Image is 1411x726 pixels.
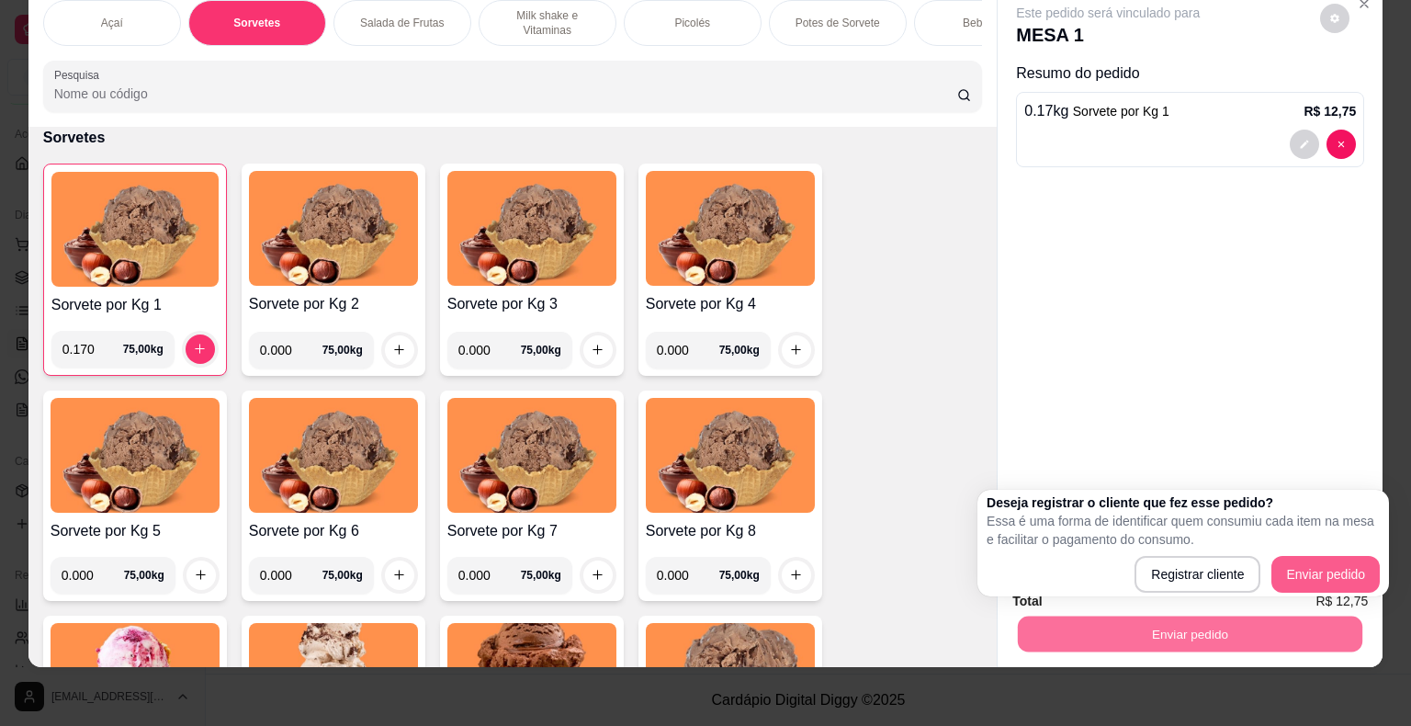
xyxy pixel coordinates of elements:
button: Enviar pedido [1018,617,1362,652]
button: Enviar pedido [1271,556,1380,593]
p: MESA 1 [1016,22,1200,48]
p: Resumo do pedido [1016,62,1364,85]
p: Este pedido será vinculado para [1016,4,1200,22]
h4: Sorvete por Kg 4 [646,293,815,315]
p: Essa é uma forma de identificar quem consumiu cada item na mesa e facilitar o pagamento do consumo. [987,512,1380,549]
button: increase-product-quantity [583,561,613,590]
img: product-image [249,398,418,513]
h2: Deseja registrar o cliente que fez esse pedido? [987,493,1380,512]
h4: Sorvete por Kg 1 [51,294,219,316]
strong: Total [1012,594,1042,608]
button: increase-product-quantity [186,335,215,364]
p: Açaí [101,16,123,30]
button: increase-product-quantity [782,561,811,590]
input: Pesquisa [54,85,957,103]
button: increase-product-quantity [186,561,216,590]
img: product-image [249,171,418,286]
button: decrease-product-quantity [1320,4,1349,33]
img: product-image [646,398,815,513]
p: Sorvetes [233,16,280,30]
input: 0.00 [62,557,124,594]
button: increase-product-quantity [583,335,613,365]
input: 0.00 [458,557,521,594]
input: 0.00 [657,557,719,594]
img: product-image [447,171,616,286]
img: product-image [51,398,220,513]
button: increase-product-quantity [385,561,414,590]
input: 0.00 [657,332,719,369]
h4: Sorvete por Kg 6 [249,520,418,542]
img: product-image [447,398,616,513]
input: 0.00 [458,332,521,369]
button: decrease-product-quantity [1290,130,1319,159]
p: R$ 12,75 [1304,102,1356,120]
button: increase-product-quantity [385,335,414,365]
input: 0.00 [62,331,123,368]
p: Salada de Frutas [360,16,444,30]
p: Picolés [674,16,710,30]
button: Registrar cliente [1134,556,1260,593]
button: decrease-product-quantity [1326,130,1356,159]
p: 0.17 kg [1024,100,1169,122]
input: 0.00 [260,332,322,369]
img: product-image [646,171,815,286]
h4: Sorvete por Kg 3 [447,293,616,315]
input: 0.00 [260,557,322,594]
p: Sorvetes [43,127,983,149]
h4: Sorvete por Kg 8 [646,520,815,542]
span: R$ 12,75 [1315,591,1368,611]
label: Pesquisa [54,67,106,83]
h4: Sorvete por Kg 7 [447,520,616,542]
button: increase-product-quantity [782,335,811,365]
p: Potes de Sorvete [796,16,880,30]
h4: Sorvete por Kg 5 [51,520,220,542]
img: product-image [51,172,219,287]
p: Bebidas [963,16,1002,30]
span: Sorvete por Kg 1 [1073,104,1169,119]
p: Milk shake e Vitaminas [494,8,601,38]
h4: Sorvete por Kg 2 [249,293,418,315]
